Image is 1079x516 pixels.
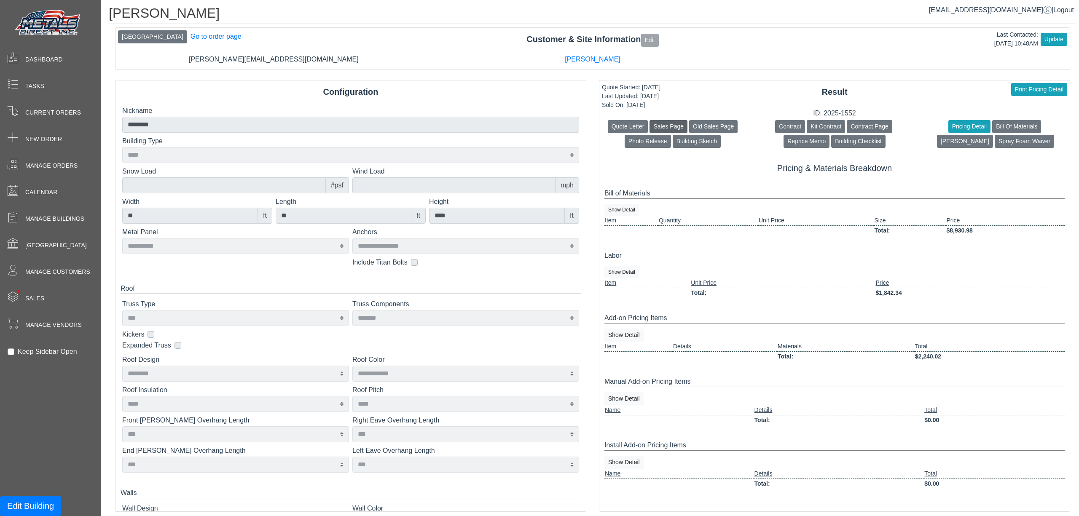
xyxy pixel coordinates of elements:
[25,161,78,170] span: Manage Orders
[641,34,659,47] button: Edit
[352,299,579,309] label: Truss Components
[604,469,754,479] td: Name
[604,440,1065,451] div: Install Add-on Pricing Items
[114,54,433,64] div: [PERSON_NAME][EMAIL_ADDRESS][DOMAIN_NAME]
[122,385,349,395] label: Roof Insulation
[689,120,738,133] button: Old Sales Page
[25,82,44,91] span: Tasks
[608,120,648,133] button: Quote Letter
[352,355,579,365] label: Roof Color
[754,469,924,479] td: Details
[658,216,758,226] td: Quantity
[602,101,660,110] div: Sold On: [DATE]
[25,241,87,250] span: [GEOGRAPHIC_DATA]
[602,83,660,92] div: Quote Started: [DATE]
[758,216,874,226] td: Unit Price
[118,30,187,43] button: [GEOGRAPHIC_DATA]
[352,227,579,237] label: Anchors
[18,347,77,357] label: Keep Sidebar Open
[352,257,408,267] label: Include Titan Bolts
[604,313,1065,324] div: Add-on Pricing Items
[604,163,1065,173] h5: Pricing & Materials Breakdown
[602,92,660,101] div: Last Updated: [DATE]
[604,329,644,342] button: Show Detail
[995,135,1054,148] button: Spray Foam Waiver
[915,351,1065,361] td: $2,240.02
[25,214,84,223] span: Manage Buildings
[1041,33,1067,46] button: Update
[555,177,579,193] div: mph
[122,329,144,340] label: Kickers
[604,456,644,469] button: Show Detail
[775,120,805,133] button: Contract
[604,216,658,226] td: Item
[754,479,924,489] td: Total:
[937,135,993,148] button: [PERSON_NAME]
[276,197,426,207] label: Length
[122,166,349,176] label: Snow Load
[599,86,1070,98] div: Result
[673,135,721,148] button: Building Sketch
[831,135,886,148] button: Building Checklist
[25,108,81,117] span: Current Orders
[122,136,579,146] label: Building Type
[352,503,579,513] label: Wall Color
[777,351,915,361] td: Total:
[650,120,687,133] button: Sales Page
[604,405,754,415] td: Name
[121,488,581,498] div: Walls
[777,342,915,352] td: Materials
[625,135,671,148] button: Photo Release
[258,208,272,224] div: ft
[109,5,1076,24] h1: [PERSON_NAME]
[25,294,44,303] span: Sales
[784,135,829,148] button: Reprice Memo
[122,415,349,425] label: Front [PERSON_NAME] Overhang Length
[122,197,272,207] label: Width
[847,120,892,133] button: Contract Page
[122,446,349,456] label: End [PERSON_NAME] Overhang Length
[1011,83,1067,96] button: Print Pricing Detail
[992,120,1041,133] button: Bill Of Materials
[352,166,579,176] label: Wind Load
[352,446,579,456] label: Left Eave Overhang Length
[411,208,426,224] div: ft
[929,6,1052,13] a: [EMAIL_ADDRESS][DOMAIN_NAME]
[915,342,1065,352] td: Total
[690,278,875,288] td: Unit Price
[874,216,946,226] td: Size
[924,415,1065,425] td: $0.00
[924,469,1065,479] td: Total
[25,55,63,64] span: Dashboard
[122,503,349,513] label: Wall Design
[924,479,1065,489] td: $0.00
[1053,6,1074,13] span: Logout
[565,56,620,63] a: [PERSON_NAME]
[875,288,1065,298] td: $1,842.34
[946,216,1065,226] td: Price
[564,208,579,224] div: ft
[604,204,639,216] button: Show Detail
[604,342,673,352] td: Item
[604,251,1065,261] div: Labor
[25,267,90,276] span: Manage Customers
[8,278,30,305] span: •
[122,355,349,365] label: Roof Design
[874,225,946,235] td: Total:
[121,283,581,294] div: Roof
[604,266,639,278] button: Show Detail
[429,197,579,207] label: Height
[25,188,57,197] span: Calendar
[191,33,242,40] a: Go to order page
[754,415,924,425] td: Total:
[115,86,586,98] div: Configuration
[13,8,84,39] img: Metals Direct Inc Logo
[875,278,1065,288] td: Price
[604,377,1065,387] div: Manual Add-on Pricing Items
[946,225,1065,235] td: $8,930.98
[352,385,579,395] label: Roof Pitch
[604,278,690,288] td: Item
[924,405,1065,415] td: Total
[122,340,171,350] label: Expanded Truss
